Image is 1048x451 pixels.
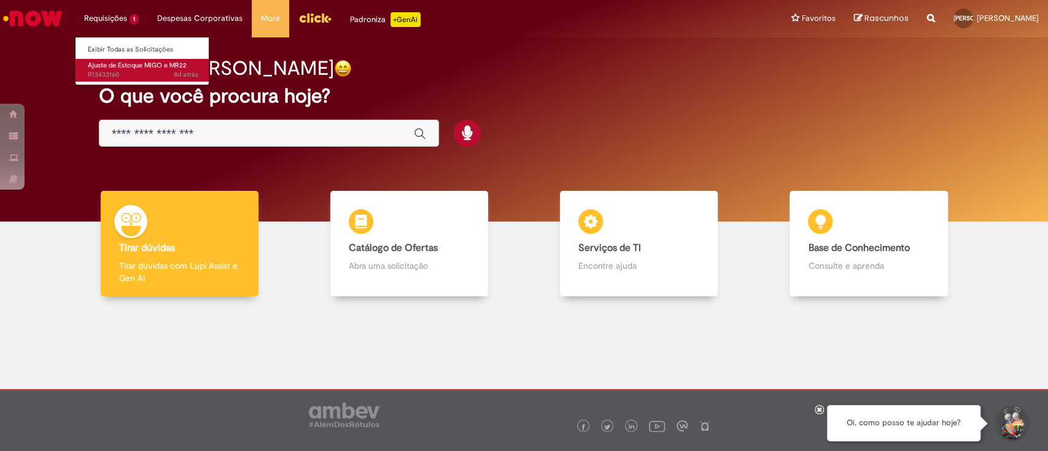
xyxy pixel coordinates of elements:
b: Base de Conhecimento [808,242,909,254]
b: Tirar dúvidas [119,242,175,254]
img: click_logo_yellow_360x200.png [298,9,332,27]
img: logo_footer_naosei.png [699,420,710,431]
span: More [261,12,280,25]
img: logo_footer_ambev_rotulo_gray.png [309,403,379,427]
a: Catálogo de Ofertas Abra uma solicitação [294,191,524,297]
time: 20/08/2025 15:39:58 [174,70,198,79]
img: happy-face.png [334,60,352,77]
a: Tirar dúvidas Tirar dúvidas com Lupi Assist e Gen Ai [64,191,294,297]
button: Iniciar Conversa de Suporte [993,405,1030,442]
span: 1 [130,14,139,25]
p: Encontre ajuda [578,260,699,272]
span: R13433160 [88,70,198,80]
img: logo_footer_twitter.png [604,424,610,430]
h2: O que você procura hoje? [99,85,949,107]
p: +GenAi [390,12,421,27]
span: 8d atrás [174,70,198,79]
span: Favoritos [802,12,836,25]
h2: Bom dia, [PERSON_NAME] [99,58,334,79]
img: logo_footer_facebook.png [580,424,586,430]
span: Ajuste de Estoque MIGO e MR22 [88,61,187,70]
img: logo_footer_linkedin.png [629,423,635,431]
p: Consulte e aprenda [808,260,929,272]
span: [PERSON_NAME] [953,14,1001,22]
b: Serviços de TI [578,242,641,254]
div: Oi, como posso te ajudar hoje? [827,405,980,441]
b: Catálogo de Ofertas [349,242,438,254]
a: Serviços de TI Encontre ajuda [524,191,754,297]
span: [PERSON_NAME] [977,13,1039,23]
p: Abra uma solicitação [349,260,470,272]
img: logo_footer_youtube.png [649,418,665,434]
span: Requisições [84,12,127,25]
a: Rascunhos [854,13,909,25]
ul: Requisições [75,37,209,85]
img: logo_footer_workplace.png [677,420,688,431]
img: ServiceNow [1,6,64,31]
div: Padroniza [350,12,421,27]
a: Base de Conhecimento Consulte e aprenda [754,191,984,297]
a: Exibir Todas as Solicitações [76,43,211,56]
a: Aberto R13433160 : Ajuste de Estoque MIGO e MR22 [76,59,211,82]
span: Rascunhos [864,12,909,24]
span: Despesas Corporativas [157,12,243,25]
p: Tirar dúvidas com Lupi Assist e Gen Ai [119,260,240,284]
